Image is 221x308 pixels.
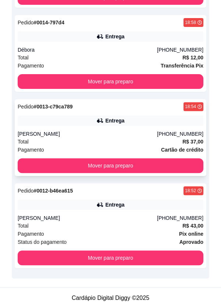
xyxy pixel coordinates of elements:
strong: # 0014-797d4 [34,20,64,25]
div: Entrega [105,33,124,40]
strong: aprovado [179,239,203,245]
strong: R$ 43,00 [182,223,203,229]
button: Mover para preparo [18,74,203,89]
span: Status do pagamento [18,238,67,246]
button: Mover para preparo [18,158,203,173]
span: Total [18,53,29,62]
span: Total [18,138,29,146]
div: [PERSON_NAME] [18,130,157,138]
div: [PHONE_NUMBER] [157,214,203,222]
strong: Transferência Pix [161,63,203,69]
span: Total [18,222,29,230]
span: Pedido [18,188,34,194]
div: [PHONE_NUMBER] [157,46,203,53]
strong: # 0013-c79ca789 [34,104,73,110]
strong: Pix online [179,231,203,237]
div: Débora [18,46,157,53]
span: Pagamento [18,62,44,70]
strong: # 0012-b46ea615 [34,188,73,194]
span: Pagamento [18,146,44,154]
div: 18:58 [185,20,196,25]
div: Entrega [105,117,124,124]
span: Pedido [18,104,34,110]
span: Pedido [18,20,34,25]
strong: R$ 12,00 [182,55,203,60]
button: Mover para preparo [18,250,203,265]
strong: Cartão de crédito [161,147,203,153]
div: [PERSON_NAME] [18,214,157,222]
div: 18:52 [185,188,196,194]
div: Entrega [105,201,124,208]
span: Pagamento [18,230,44,238]
div: [PHONE_NUMBER] [157,130,203,138]
div: 18:54 [185,104,196,110]
strong: R$ 37,00 [182,139,203,145]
